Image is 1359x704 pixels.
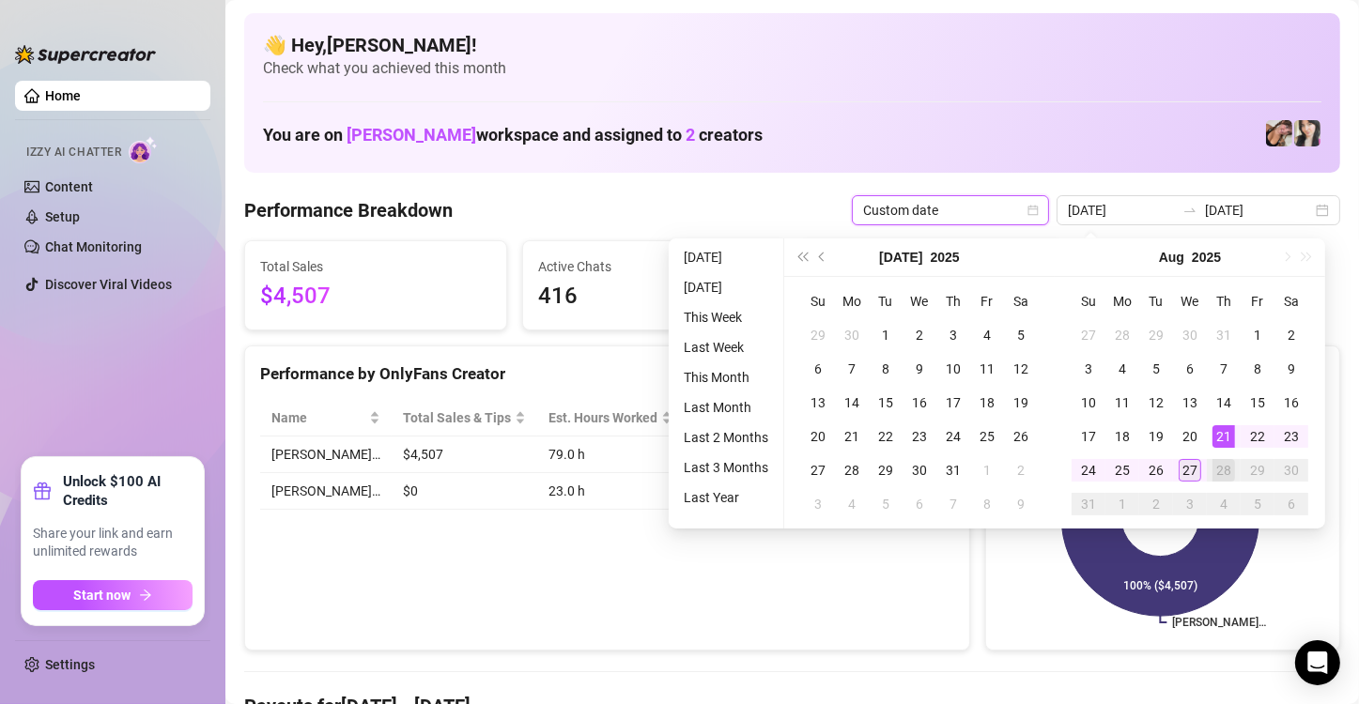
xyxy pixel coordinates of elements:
[1105,487,1139,521] td: 2025-09-01
[903,453,936,487] td: 2025-07-30
[863,196,1038,224] span: Custom date
[841,459,863,482] div: 28
[1027,205,1039,216] span: calendar
[1077,425,1100,448] div: 17
[801,386,835,420] td: 2025-07-13
[1179,391,1201,414] div: 13
[976,391,998,414] div: 18
[1072,284,1105,318] th: Su
[869,487,903,521] td: 2025-08-05
[392,473,537,510] td: $0
[686,125,695,145] span: 2
[676,336,776,359] li: Last Week
[908,391,931,414] div: 16
[676,306,776,329] li: This Week
[874,493,897,515] div: 5
[1205,200,1312,221] input: End date
[676,396,776,419] li: Last Month
[874,358,897,380] div: 8
[869,386,903,420] td: 2025-07-15
[1212,493,1235,515] div: 4
[1182,203,1197,218] span: to
[1280,358,1303,380] div: 9
[841,391,863,414] div: 14
[1241,284,1274,318] th: Fr
[835,487,869,521] td: 2025-08-04
[801,284,835,318] th: Su
[1212,425,1235,448] div: 21
[1139,318,1173,352] td: 2025-07-29
[1173,318,1207,352] td: 2025-07-30
[976,459,998,482] div: 1
[1280,324,1303,346] div: 2
[33,525,193,561] span: Share your link and earn unlimited rewards
[807,358,829,380] div: 6
[801,487,835,521] td: 2025-08-03
[1105,453,1139,487] td: 2025-08-25
[1207,453,1241,487] td: 2025-08-28
[835,284,869,318] th: Mo
[1072,352,1105,386] td: 2025-08-03
[1280,391,1303,414] div: 16
[1212,391,1235,414] div: 14
[1139,352,1173,386] td: 2025-08-05
[869,284,903,318] th: Tu
[936,453,970,487] td: 2025-07-31
[942,324,965,346] div: 3
[1246,493,1269,515] div: 5
[936,352,970,386] td: 2025-07-10
[1010,358,1032,380] div: 12
[260,436,392,473] td: [PERSON_NAME]…
[874,459,897,482] div: 29
[676,366,776,389] li: This Month
[676,456,776,479] li: Last 3 Months
[1207,487,1241,521] td: 2025-09-04
[1077,493,1100,515] div: 31
[1172,617,1266,630] text: [PERSON_NAME]…
[1274,386,1308,420] td: 2025-08-16
[1072,453,1105,487] td: 2025-08-24
[537,436,684,473] td: 79.0 h
[263,32,1321,58] h4: 👋 Hey, [PERSON_NAME] !
[807,459,829,482] div: 27
[33,580,193,610] button: Start nowarrow-right
[1207,284,1241,318] th: Th
[392,400,537,436] th: Total Sales & Tips
[874,324,897,346] div: 1
[1179,459,1201,482] div: 27
[1004,453,1038,487] td: 2025-08-02
[841,358,863,380] div: 7
[936,318,970,352] td: 2025-07-03
[1105,420,1139,453] td: 2025-08-18
[1072,318,1105,352] td: 2025-07-27
[942,425,965,448] div: 24
[936,386,970,420] td: 2025-07-17
[835,352,869,386] td: 2025-07-07
[676,426,776,449] li: Last 2 Months
[801,352,835,386] td: 2025-07-06
[1010,324,1032,346] div: 5
[1246,358,1269,380] div: 8
[976,324,998,346] div: 4
[835,318,869,352] td: 2025-06-30
[1280,425,1303,448] div: 23
[970,453,1004,487] td: 2025-08-01
[1246,425,1269,448] div: 22
[976,493,998,515] div: 8
[807,425,829,448] div: 20
[260,400,392,436] th: Name
[1294,120,1320,146] img: Christina
[1179,358,1201,380] div: 6
[1266,120,1292,146] img: Christina
[1072,487,1105,521] td: 2025-08-31
[841,425,863,448] div: 21
[792,238,812,276] button: Last year (Control + left)
[976,358,998,380] div: 11
[1105,284,1139,318] th: Mo
[45,179,93,194] a: Content
[1173,453,1207,487] td: 2025-08-27
[129,136,158,163] img: AI Chatter
[1241,318,1274,352] td: 2025-08-01
[1179,425,1201,448] div: 20
[1173,420,1207,453] td: 2025-08-20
